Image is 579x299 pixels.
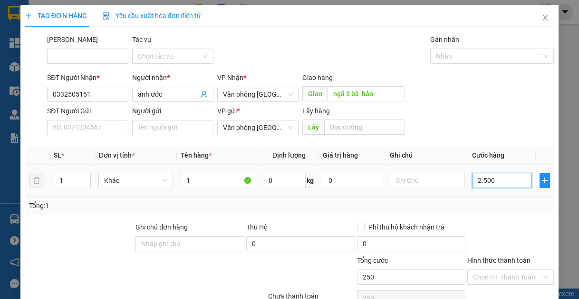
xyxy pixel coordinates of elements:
div: Tổng: 1 [29,200,224,211]
span: VP Nhận [217,74,243,81]
span: user-add [200,90,208,98]
label: Ghi chú đơn hàng [135,223,188,231]
span: close [541,14,549,21]
span: Tên hàng [181,151,212,159]
button: delete [29,173,44,188]
span: plus [540,177,550,184]
input: 0 [323,173,382,188]
label: Tác vụ [132,36,151,43]
input: Mã ĐH [47,49,128,64]
div: Người nhận [132,72,213,83]
span: Lấy [302,120,324,135]
span: kg [306,173,315,188]
input: Ghi Chú [390,173,464,188]
th: Ghi chú [386,146,468,165]
label: Mã ĐH [47,36,98,43]
span: Cước hàng [472,151,504,159]
input: Ghi chú đơn hàng [135,236,244,251]
span: plus [25,12,32,19]
span: Văn phòng Tân Kỳ [223,120,293,135]
span: Giao hàng [302,74,333,81]
label: Hình thức thanh toán [467,257,531,264]
div: SĐT Người Nhận [47,72,128,83]
input: Dọc đường [324,120,405,135]
div: VP gửi [217,106,299,116]
button: Close [532,5,559,31]
span: Khác [104,173,167,188]
input: Dọc đường [328,86,405,101]
span: SL [54,151,61,159]
span: Giao [302,86,328,101]
span: Phí thu hộ khách nhận trả [365,222,448,232]
span: Tổng cước [357,257,388,264]
span: TẠO ĐƠN HÀNG [25,12,87,20]
img: icon [102,12,110,20]
span: Định lượng [272,151,306,159]
div: SĐT Người Gửi [47,106,128,116]
div: Người gửi [132,106,213,116]
span: Thu Hộ [246,223,268,231]
input: VD: Bàn, Ghế [181,173,255,188]
label: Gán nhãn [430,36,459,43]
span: Yêu cầu xuất hóa đơn điện tử [102,12,202,20]
span: Lấy hàng [302,107,330,115]
span: Giá trị hàng [323,151,358,159]
button: plus [540,173,550,188]
span: Đơn vị tính [98,151,134,159]
span: Văn phòng Tân Kỳ [223,87,293,101]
